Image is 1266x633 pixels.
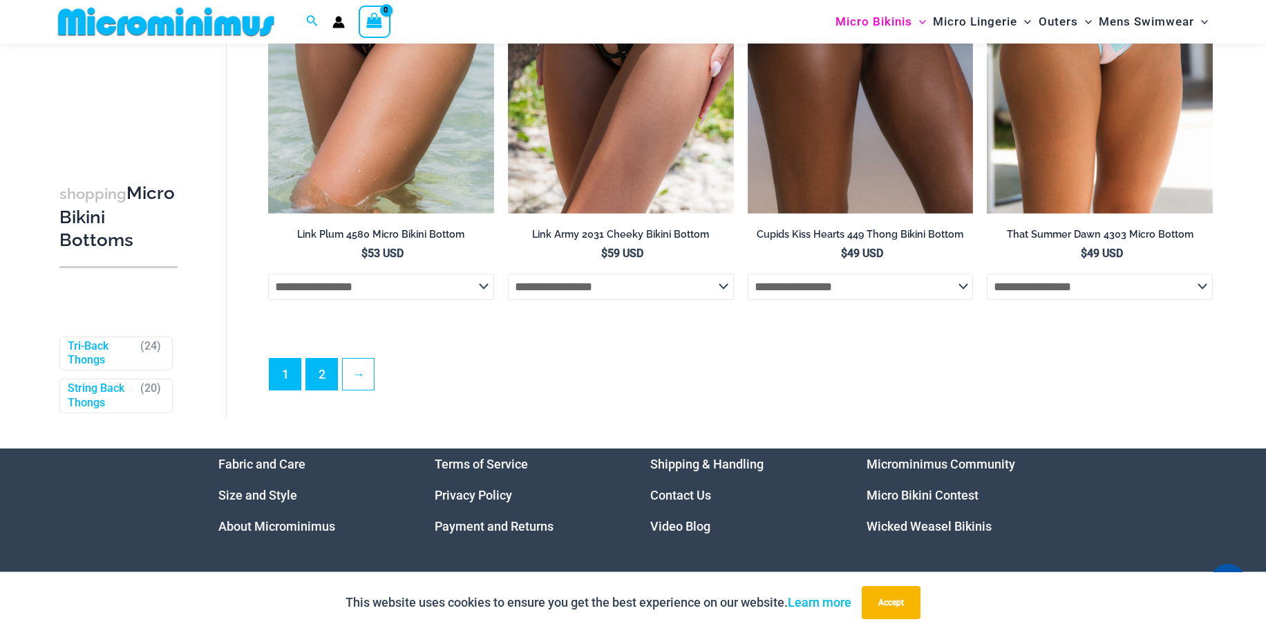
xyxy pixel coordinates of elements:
[435,457,528,471] a: Terms of Service
[218,488,297,502] a: Size and Style
[650,448,832,542] nav: Menu
[748,228,974,246] a: Cupids Kiss Hearts 449 Thong Bikini Bottom
[508,228,734,246] a: Link Army 2031 Cheeky Bikini Bottom
[218,448,400,542] aside: Footer Widget 1
[306,359,337,390] a: Page 2
[862,586,920,619] button: Accept
[650,519,710,533] a: Video Blog
[867,448,1048,542] nav: Menu
[830,2,1213,41] nav: Site Navigation
[268,358,1213,398] nav: Product Pagination
[68,381,134,410] a: String Back Thongs
[650,457,764,471] a: Shipping & Handling
[361,247,404,260] bdi: 53 USD
[650,448,832,542] aside: Footer Widget 3
[601,247,607,260] span: $
[841,247,883,260] bdi: 49 USD
[306,13,319,30] a: Search icon link
[1095,4,1211,39] a: Mens SwimwearMenu ToggleMenu Toggle
[435,448,616,542] nav: Menu
[1017,4,1031,39] span: Menu Toggle
[361,247,368,260] span: $
[218,519,335,533] a: About Microminimus
[144,339,157,352] span: 24
[867,488,979,502] a: Micro Bikini Contest
[912,4,926,39] span: Menu Toggle
[1081,247,1087,260] span: $
[218,448,400,542] nav: Menu
[867,457,1015,471] a: Microminimus Community
[508,228,734,241] h2: Link Army 2031 Cheeky Bikini Bottom
[748,228,974,241] h2: Cupids Kiss Hearts 449 Thong Bikini Bottom
[59,182,178,252] h3: Micro Bikini Bottoms
[867,519,992,533] a: Wicked Weasel Bikinis
[140,339,161,368] span: ( )
[841,247,847,260] span: $
[270,359,301,390] span: Page 1
[832,4,929,39] a: Micro BikinisMenu ToggleMenu Toggle
[343,359,374,390] a: →
[68,339,134,368] a: Tri-Back Thongs
[140,381,161,410] span: ( )
[268,228,494,241] h2: Link Plum 4580 Micro Bikini Bottom
[359,6,390,37] a: View Shopping Cart, empty
[144,381,157,395] span: 20
[435,448,616,542] aside: Footer Widget 2
[601,247,643,260] bdi: 59 USD
[933,4,1017,39] span: Micro Lingerie
[1078,4,1092,39] span: Menu Toggle
[218,457,305,471] a: Fabric and Care
[1039,4,1078,39] span: Outers
[1194,4,1208,39] span: Menu Toggle
[788,595,851,610] a: Learn more
[53,6,280,37] img: MM SHOP LOGO FLAT
[835,4,912,39] span: Micro Bikinis
[332,16,345,28] a: Account icon link
[268,228,494,246] a: Link Plum 4580 Micro Bikini Bottom
[435,519,554,533] a: Payment and Returns
[346,592,851,613] p: This website uses cookies to ensure you get the best experience on our website.
[987,228,1213,241] h2: That Summer Dawn 4303 Micro Bottom
[1099,4,1194,39] span: Mens Swimwear
[1081,247,1123,260] bdi: 49 USD
[987,228,1213,246] a: That Summer Dawn 4303 Micro Bottom
[650,488,711,502] a: Contact Us
[1035,4,1095,39] a: OutersMenu ToggleMenu Toggle
[929,4,1034,39] a: Micro LingerieMenu ToggleMenu Toggle
[867,448,1048,542] aside: Footer Widget 4
[435,488,512,502] a: Privacy Policy
[59,185,126,202] span: shopping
